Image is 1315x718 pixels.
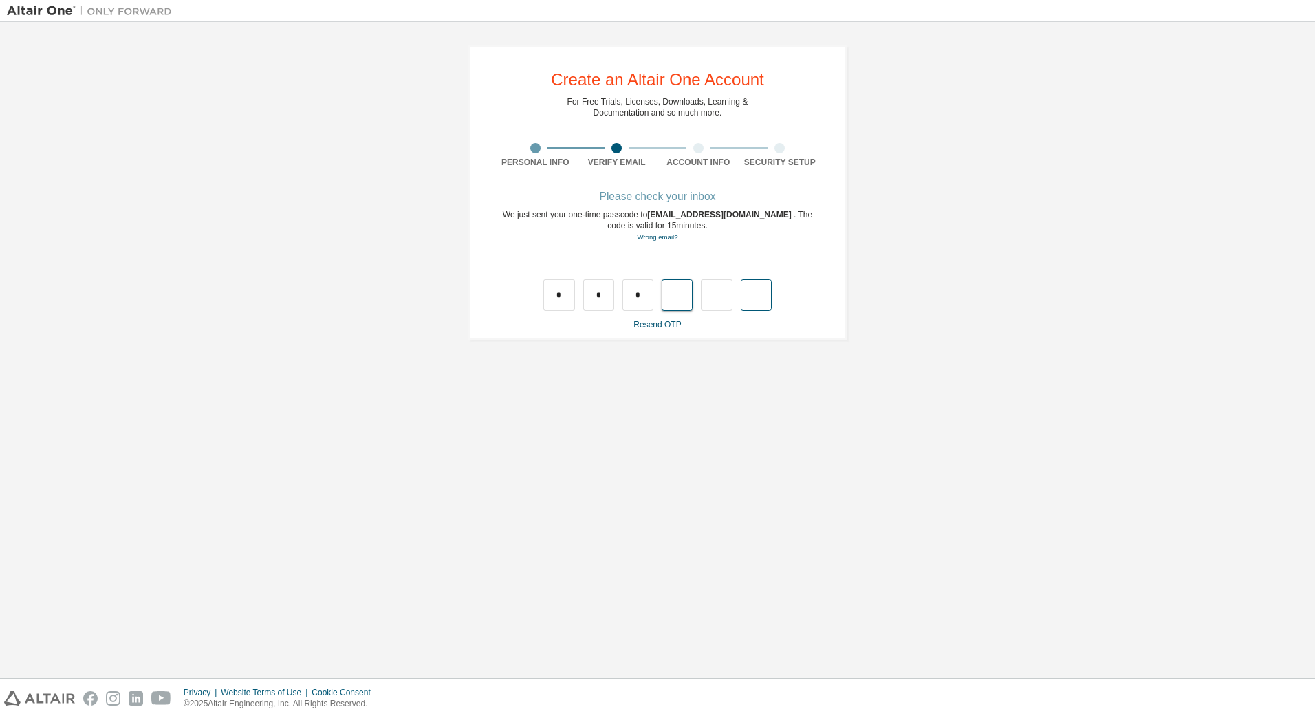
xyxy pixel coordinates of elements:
[495,193,820,201] div: Please check your inbox
[647,210,794,219] span: [EMAIL_ADDRESS][DOMAIN_NAME]
[83,691,98,706] img: facebook.svg
[739,157,821,168] div: Security Setup
[129,691,143,706] img: linkedin.svg
[633,320,681,329] a: Resend OTP
[637,233,677,241] a: Go back to the registration form
[7,4,179,18] img: Altair One
[184,687,221,698] div: Privacy
[184,698,379,710] p: © 2025 Altair Engineering, Inc. All Rights Reserved.
[4,691,75,706] img: altair_logo.svg
[495,157,576,168] div: Personal Info
[551,72,764,88] div: Create an Altair One Account
[106,691,120,706] img: instagram.svg
[657,157,739,168] div: Account Info
[312,687,378,698] div: Cookie Consent
[495,209,820,243] div: We just sent your one-time passcode to . The code is valid for 15 minutes.
[576,157,658,168] div: Verify Email
[221,687,312,698] div: Website Terms of Use
[151,691,171,706] img: youtube.svg
[567,96,748,118] div: For Free Trials, Licenses, Downloads, Learning & Documentation and so much more.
